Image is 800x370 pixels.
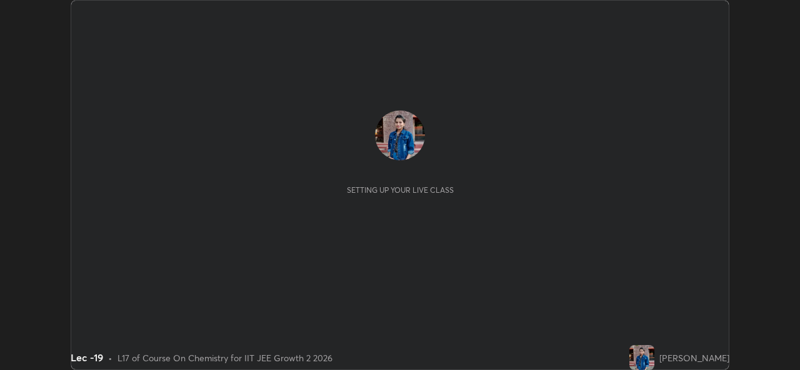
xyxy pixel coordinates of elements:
img: afbd5aa0a622416b8b8991d38887bb34.jpg [375,110,425,160]
div: L17 of Course On Chemistry for IIT JEE Growth 2 2026 [117,351,332,364]
div: • [108,351,112,364]
div: Lec -19 [71,350,103,365]
div: Setting up your live class [347,185,454,195]
img: afbd5aa0a622416b8b8991d38887bb34.jpg [629,345,654,370]
div: [PERSON_NAME] [659,351,729,364]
